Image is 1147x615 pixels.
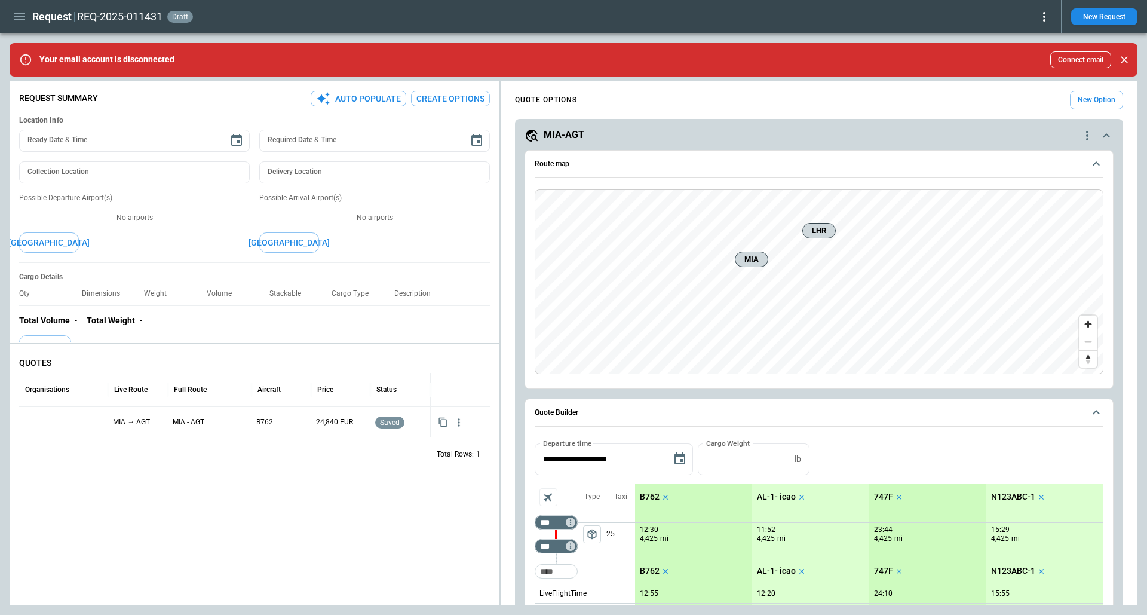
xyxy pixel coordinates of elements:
[19,316,70,326] p: Total Volume
[991,589,1010,598] p: 15:55
[640,566,660,576] p: B762
[19,335,71,356] button: Add Cargo
[1050,51,1111,68] button: Connect email
[874,566,893,576] p: 747F
[1011,534,1020,544] p: mi
[225,128,249,152] button: Choose date
[476,449,480,460] p: 1
[777,534,786,544] p: mi
[256,407,273,437] p: B762
[465,128,489,152] button: Choose date
[808,225,830,237] span: LHR
[257,385,281,394] div: Aircraft
[19,289,39,298] p: Qty
[75,316,77,326] p: -
[25,385,69,394] div: Organisations
[311,91,406,107] button: Auto Populate
[757,566,796,576] p: AL-1- icao
[19,93,98,103] p: Request Summary
[394,289,440,298] p: Description
[706,438,750,448] label: Cargo Weight
[316,407,353,437] p: 24,840 EUR
[173,407,204,437] p: MIA - AGT
[535,190,1104,374] canvas: Map
[583,525,601,543] button: left aligned
[535,539,578,553] div: Too short
[757,525,775,534] p: 11:52
[757,492,796,502] p: AL-1- icao
[140,316,142,326] p: -
[1079,316,1097,333] button: Zoom in
[207,289,241,298] p: Volume
[874,589,893,598] p: 24:10
[1071,8,1137,25] button: New Request
[535,160,569,168] h6: Route map
[991,566,1035,576] p: N123ABC-1
[1116,47,1133,73] div: dismiss
[640,534,658,544] p: 4,425
[515,97,577,103] h4: QUOTE OPTIONS
[19,273,490,282] h6: Cargo Details
[437,449,474,460] p: Total Rows:
[19,193,250,203] p: Possible Departure Airport(s)
[535,564,578,579] div: Too short
[535,515,578,530] div: Too short
[543,438,592,448] label: Departure time
[874,525,893,534] p: 23:44
[535,409,578,417] h6: Quote Builder
[77,10,162,24] h2: REQ-2025-011431
[259,232,319,253] button: [GEOGRAPHIC_DATA]
[114,385,148,394] div: Live Route
[1070,91,1123,109] button: New Option
[535,399,1103,427] button: Quote Builder
[317,385,333,394] div: Price
[640,589,658,598] p: 12:55
[19,232,79,253] button: [GEOGRAPHIC_DATA]
[1116,51,1133,68] button: Close
[332,289,378,298] p: Cargo Type
[740,253,763,265] span: MIA
[539,488,557,506] span: Aircraft selection
[660,534,668,544] p: mi
[614,492,627,502] p: Taxi
[640,525,658,534] p: 12:30
[376,385,397,394] div: Status
[535,151,1103,178] button: Route map
[668,447,692,471] button: Choose date, selected date is Aug 22, 2025
[525,128,1114,143] button: MIA-AGTquote-option-actions
[19,358,490,368] p: QUOTES
[757,534,775,544] p: 4,425
[991,525,1010,534] p: 15:29
[606,523,635,546] p: 25
[583,525,601,543] span: Type of sector
[269,289,311,298] p: Stackable
[39,54,174,65] p: Your email account is disconnected
[32,10,72,24] h1: Request
[544,128,584,142] h5: MIA-AGT
[586,528,598,540] span: package_2
[113,407,150,437] p: MIA → AGT
[19,213,250,223] p: No airports
[1079,333,1097,350] button: Zoom out
[894,534,903,544] p: mi
[795,454,801,464] p: lb
[874,534,892,544] p: 4,425
[991,534,1009,544] p: 4,425
[640,492,660,502] p: B762
[411,91,490,107] button: Create Options
[174,385,207,394] div: Full Route
[1080,128,1094,143] div: quote-option-actions
[757,589,775,598] p: 12:20
[375,407,404,437] div: Saved
[259,193,490,203] p: Possible Arrival Airport(s)
[259,213,490,223] p: No airports
[378,418,402,427] span: saved
[991,492,1035,502] p: N123ABC-1
[584,492,600,502] p: Type
[144,289,176,298] p: Weight
[87,316,135,326] p: Total Weight
[1079,350,1097,368] button: Reset bearing to north
[874,492,893,502] p: 747F
[82,289,130,298] p: Dimensions
[535,189,1103,374] div: Route map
